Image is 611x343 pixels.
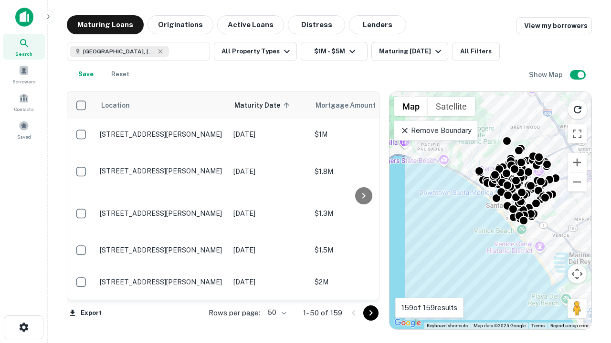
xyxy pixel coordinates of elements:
p: [DATE] [233,208,305,219]
button: Distress [288,15,345,34]
button: Go to next page [363,305,379,321]
button: All Property Types [214,42,297,61]
span: Contacts [14,105,33,113]
th: Location [95,92,229,119]
div: Maturing [DATE] [379,46,444,57]
p: $1.8M [315,166,410,177]
p: [STREET_ADDRESS][PERSON_NAME] [100,130,224,139]
button: Drag Pegman onto the map to open Street View [568,299,587,318]
p: $1M [315,129,410,140]
p: [DATE] [233,277,305,287]
span: Mortgage Amount [316,100,388,111]
button: Zoom in [568,153,587,172]
p: [DATE] [233,129,305,140]
span: Location [101,100,130,111]
th: Mortgage Amount [310,92,415,119]
span: Saved [17,133,31,141]
span: Search [15,50,32,58]
p: [STREET_ADDRESS][PERSON_NAME] [100,246,224,254]
img: Google [392,317,423,329]
p: $1.5M [315,245,410,255]
button: Originations [147,15,213,34]
div: 0 0 [390,92,591,329]
button: Keyboard shortcuts [427,323,468,329]
p: [STREET_ADDRESS][PERSON_NAME] [100,278,224,286]
p: 1–50 of 159 [303,307,342,319]
button: Show street map [394,97,428,116]
img: capitalize-icon.png [15,8,33,27]
button: Lenders [349,15,406,34]
span: Borrowers [12,78,35,85]
div: 50 [264,306,288,320]
span: [GEOGRAPHIC_DATA], [GEOGRAPHIC_DATA], [GEOGRAPHIC_DATA] [83,47,155,56]
button: Active Loans [217,15,284,34]
a: Report a map error [550,323,589,328]
button: Maturing Loans [67,15,144,34]
p: Remove Boundary [400,125,471,136]
iframe: Chat Widget [563,236,611,282]
p: [STREET_ADDRESS][PERSON_NAME] [100,167,224,175]
p: $2M [315,277,410,287]
button: Reset [105,65,136,84]
a: View my borrowers [516,17,592,34]
button: All Filters [452,42,500,61]
button: Toggle fullscreen view [568,124,587,143]
span: Map data ©2025 Google [474,323,526,328]
th: Maturity Date [229,92,310,119]
button: Zoom out [568,172,587,192]
p: [DATE] [233,245,305,255]
button: Reload search area [568,100,588,120]
p: [DATE] [233,166,305,177]
span: Maturity Date [234,100,293,111]
a: Borrowers [3,61,45,87]
h6: Show Map [529,70,564,80]
a: Contacts [3,89,45,115]
button: Show satellite imagery [428,97,475,116]
a: Search [3,34,45,60]
p: Rows per page: [209,307,260,319]
a: Terms (opens in new tab) [531,323,545,328]
a: Open this area in Google Maps (opens a new window) [392,317,423,329]
p: $1.3M [315,208,410,219]
button: Save your search to get updates of matches that match your search criteria. [71,65,101,84]
p: 159 of 159 results [401,302,457,313]
button: $1M - $5M [301,42,368,61]
p: [STREET_ADDRESS][PERSON_NAME] [100,209,224,218]
button: Maturing [DATE] [371,42,448,61]
a: Saved [3,117,45,142]
button: Export [67,306,104,320]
